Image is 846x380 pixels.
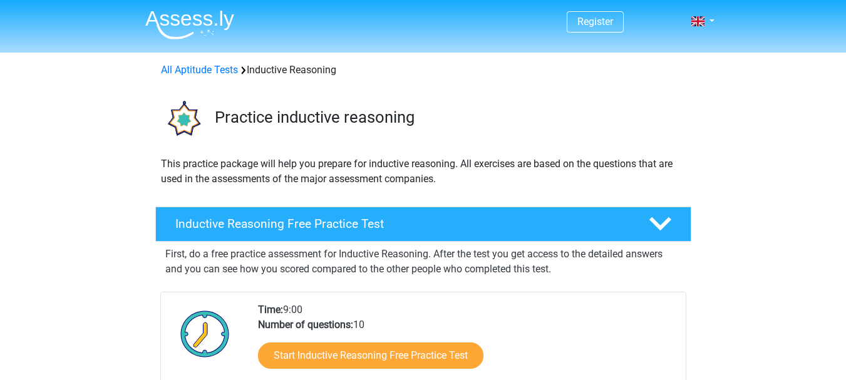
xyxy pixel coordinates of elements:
[175,217,629,231] h4: Inductive Reasoning Free Practice Test
[165,247,681,277] p: First, do a free practice assessment for Inductive Reasoning. After the test you get access to th...
[150,207,696,242] a: Inductive Reasoning Free Practice Test
[173,302,237,365] img: Clock
[156,63,691,78] div: Inductive Reasoning
[161,64,238,76] a: All Aptitude Tests
[161,157,686,187] p: This practice package will help you prepare for inductive reasoning. All exercises are based on t...
[258,304,283,316] b: Time:
[145,10,234,39] img: Assessly
[577,16,613,28] a: Register
[156,93,209,146] img: inductive reasoning
[258,319,353,331] b: Number of questions:
[215,108,681,127] h3: Practice inductive reasoning
[258,342,483,369] a: Start Inductive Reasoning Free Practice Test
